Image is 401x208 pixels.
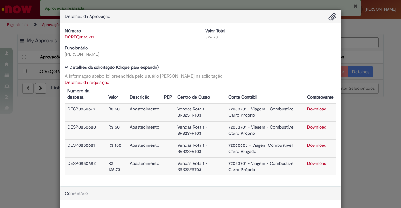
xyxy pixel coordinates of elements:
[106,121,127,140] td: R$ 50
[65,51,196,57] div: [PERSON_NAME]
[65,190,88,196] span: Comentário
[106,140,127,158] td: R$ 100
[65,45,88,51] b: Funcionário
[65,79,109,85] a: Detalhes da requisição
[106,158,127,175] td: R$ 126,73
[226,121,305,140] td: 72053701 - Viagem - Combustível Carro Próprio
[305,85,336,103] th: Comprovante
[226,158,305,175] td: 72053701 - Viagem - Combustível Carro Próprio
[65,13,110,19] span: Detalhes da Aprovação
[106,103,127,121] td: R$ 50
[127,121,162,140] td: Abastecimento
[65,65,336,70] h5: Detalhes da solicitação (Clique para expandir)
[175,121,226,140] td: Vendas Rota 1 - BRB2SFRT03
[226,140,305,158] td: 72060603 - Viagem Combustível Carro Alugado
[307,106,326,112] a: Download
[65,85,106,103] th: Numero da despesa
[65,158,106,175] td: DESP0850682
[127,103,162,121] td: Abastecimento
[226,85,305,103] th: Conta Contábil
[65,140,106,158] td: DESP0850681
[127,85,162,103] th: Descrição
[205,28,225,33] b: Valor Total
[175,158,226,175] td: Vendas Rota 1 - BRB2SFRT03
[65,34,94,40] a: DCREQ0165711
[65,121,106,140] td: DESP0850680
[226,103,305,121] td: 72053701 - Viagem - Combustível Carro Próprio
[65,73,336,79] div: A informação abaixo foi preenchida pelo usuário [PERSON_NAME] na solicitação
[175,103,226,121] td: Vendas Rota 1 - BRB2SFRT03
[205,34,336,40] div: 326,73
[307,142,326,148] a: Download
[162,85,175,103] th: PEP
[127,158,162,175] td: Abastecimento
[65,103,106,121] td: DESP0850679
[70,64,159,70] b: Detalhes da solicitação (Clique para expandir)
[307,160,326,166] a: Download
[307,124,326,130] a: Download
[65,28,81,33] b: Número
[127,140,162,158] td: Abastecimento
[175,85,226,103] th: Centro de Custo
[175,140,226,158] td: Vendas Rota 1 - BRB2SFRT03
[106,85,127,103] th: Valor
